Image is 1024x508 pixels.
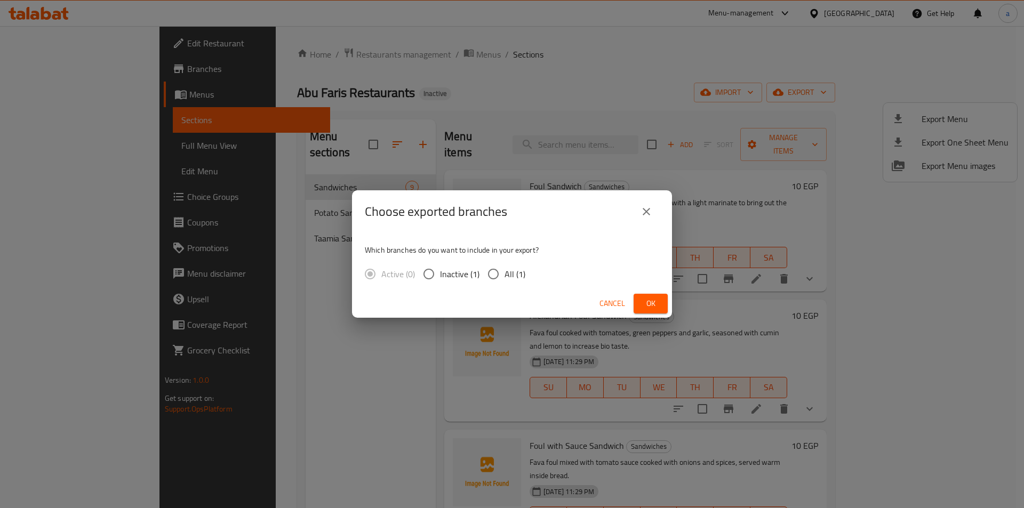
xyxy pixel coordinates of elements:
[440,268,479,280] span: Inactive (1)
[634,199,659,224] button: close
[505,268,525,280] span: All (1)
[634,294,668,313] button: Ok
[642,297,659,310] span: Ok
[365,245,659,255] p: Which branches do you want to include in your export?
[595,294,629,313] button: Cancel
[599,297,625,310] span: Cancel
[381,268,415,280] span: Active (0)
[365,203,507,220] h2: Choose exported branches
